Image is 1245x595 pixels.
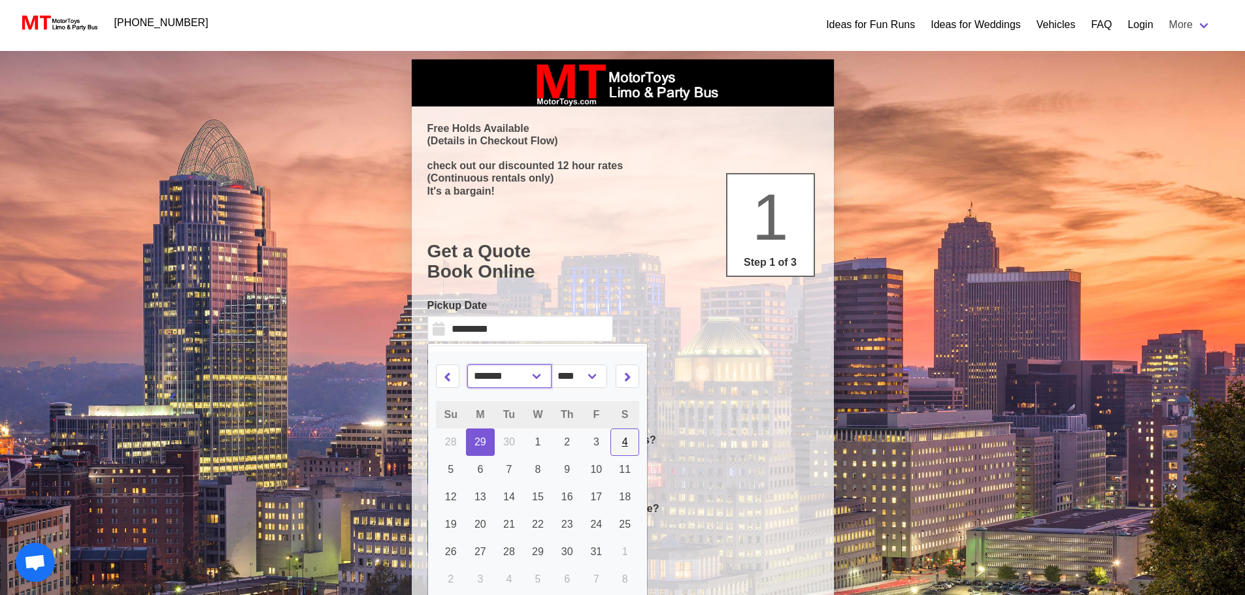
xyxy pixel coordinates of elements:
[474,436,486,447] span: 29
[506,464,512,475] span: 7
[561,409,574,420] span: Th
[444,409,457,420] span: Su
[610,483,639,511] a: 18
[593,409,599,420] span: F
[582,483,610,511] a: 17
[448,573,454,585] span: 2
[495,538,523,566] a: 28
[561,546,573,557] span: 30
[564,436,570,447] span: 2
[436,456,466,483] a: 5
[474,491,486,502] span: 13
[466,538,495,566] a: 27
[523,456,552,483] a: 8
[477,573,483,585] span: 3
[622,409,629,420] span: S
[610,428,639,456] a: 4
[436,483,466,511] a: 12
[427,241,818,282] h1: Get a Quote Book Online
[427,298,613,314] label: Pickup Date
[445,546,457,557] span: 26
[561,491,573,502] span: 16
[477,464,483,475] span: 6
[18,14,99,32] img: MotorToys Logo
[1091,17,1112,33] a: FAQ
[503,519,515,530] span: 21
[532,519,544,530] span: 22
[582,428,610,456] a: 3
[427,159,818,172] p: check out our discounted 12 hour rates
[1161,12,1219,38] a: More
[495,511,523,538] a: 21
[582,538,610,566] a: 31
[619,491,631,502] span: 18
[503,409,515,420] span: Tu
[590,519,602,530] span: 24
[448,464,454,475] span: 5
[826,17,915,33] a: Ideas for Fun Runs
[552,483,582,511] a: 16
[610,456,639,483] a: 11
[466,456,495,483] a: 6
[752,180,789,253] span: 1
[535,464,541,475] span: 8
[532,491,544,502] span: 15
[466,483,495,511] a: 13
[523,428,552,456] a: 1
[16,543,55,582] div: Open chat
[619,519,631,530] span: 25
[582,456,610,483] a: 10
[535,436,541,447] span: 1
[590,546,602,557] span: 31
[532,546,544,557] span: 29
[593,436,599,447] span: 3
[427,172,818,184] p: (Continuous rentals only)
[552,428,582,456] a: 2
[107,10,216,36] a: [PHONE_NUMBER]
[445,491,457,502] span: 12
[552,538,582,566] a: 30
[436,511,466,538] a: 19
[476,409,484,420] span: M
[582,511,610,538] a: 24
[523,483,552,511] a: 15
[733,255,808,270] p: Step 1 of 3
[564,464,570,475] span: 9
[622,436,628,447] span: 4
[495,483,523,511] a: 14
[445,519,457,530] span: 19
[619,464,631,475] span: 11
[590,464,602,475] span: 10
[564,573,570,585] span: 6
[590,491,602,502] span: 17
[1127,17,1153,33] a: Login
[533,409,542,420] span: W
[503,491,515,502] span: 14
[552,456,582,483] a: 9
[427,185,818,197] p: It's a bargain!
[622,573,628,585] span: 8
[506,573,512,585] span: 4
[427,122,818,135] p: Free Holds Available
[1037,17,1076,33] a: Vehicles
[495,456,523,483] a: 7
[561,519,573,530] span: 23
[523,538,552,566] a: 29
[474,546,486,557] span: 27
[535,573,541,585] span: 5
[474,519,486,530] span: 20
[593,573,599,585] span: 7
[622,546,628,557] span: 1
[525,59,721,106] img: box_logo_brand.jpeg
[523,511,552,538] a: 22
[552,511,582,538] a: 23
[503,436,515,447] span: 30
[427,135,818,147] p: (Details in Checkout Flow)
[466,511,495,538] a: 20
[610,511,639,538] a: 25
[503,546,515,557] span: 28
[436,538,466,566] a: 26
[931,17,1021,33] a: Ideas for Weddings
[445,436,457,447] span: 28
